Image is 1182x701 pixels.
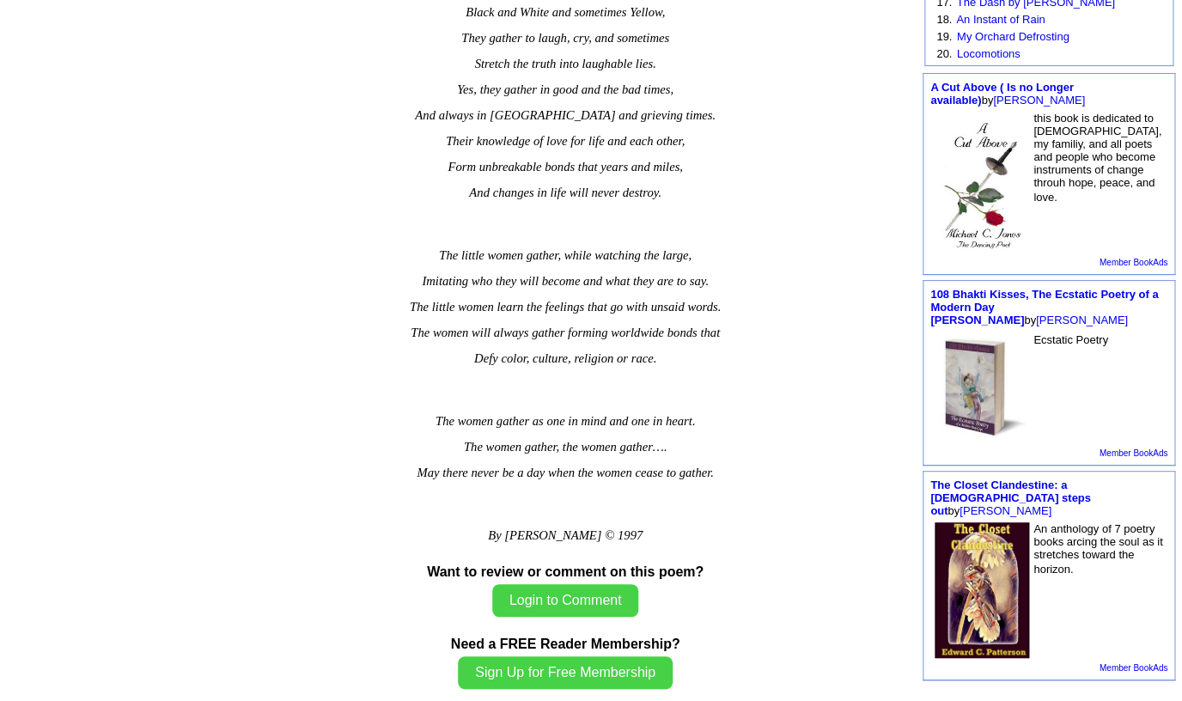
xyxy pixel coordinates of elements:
a: Locomotions [957,47,1021,60]
i: The women will always gather forming worldwide bonds that [411,326,720,339]
i: Stretch the truth into laughable lies. [474,57,655,70]
a: [PERSON_NAME] [960,504,1051,517]
a: The Closet Clandestine: a [DEMOGRAPHIC_DATA] steps out [930,479,1091,517]
button: Sign Up for Free Membership [458,656,673,689]
a: Member BookAds [1100,258,1167,267]
i: The little women gather, while watching the large, [439,248,692,262]
a: Login to Comment [492,593,639,607]
i: Yes, they gather in good and the bad times, [457,82,673,96]
a: My Orchard Defrosting [957,30,1069,43]
i: And changes in life will never destroy. [469,186,661,199]
font: Ecstatic Poetry [1033,333,1108,346]
a: Member BookAds [1100,663,1167,673]
i: Form unbreakable bonds that years and miles, [448,160,682,174]
i: The women gather, the women gather…. [464,440,667,454]
font: this book is dedicated to [DEMOGRAPHIC_DATA], my familiy, and all poets and people who become ins... [1033,112,1161,204]
img: 30617.jpeg [935,522,1029,657]
i: The little women learn the feelings that go with unsaid words. [410,300,721,314]
a: Member BookAds [1100,448,1167,458]
a: Sign Up for Free Membership [458,665,673,680]
font: by [930,479,1091,517]
a: An Instant of Rain [956,13,1045,26]
font: 20. [936,47,952,60]
a: [PERSON_NAME] [1036,314,1128,326]
b: Need a FREE Reader Membership? [451,637,680,651]
img: 24863.jpg [935,112,1029,253]
font: 18. [936,13,952,26]
font: An anthology of 7 poetry books arcing the soul as it stretches toward the horizon. [1033,522,1162,576]
i: By [PERSON_NAME] © 1997 [488,528,643,542]
font: 19. [936,30,952,43]
a: [PERSON_NAME] [993,94,1085,107]
b: Want to review or comment on this poem? [427,564,704,579]
i: The women gather as one in mind and one in heart. [436,414,695,428]
font: by [930,288,1158,326]
i: Defy color, culture, religion or race. [474,351,656,365]
i: They gather to laugh, cry, and sometimes [461,31,669,45]
i: And always in [GEOGRAPHIC_DATA] and grieving times. [415,108,716,122]
a: A Cut Above ( Is no Longer available) [930,81,1074,107]
a: 108 Bhakti Kisses, The Ecstatic Poetry of a Modern Day [PERSON_NAME] [930,288,1158,326]
i: Black and White and sometimes Yellow, [466,5,665,19]
i: Their knowledge of love for life and each other, [446,134,685,148]
i: Imitating who they will become and what they are to say. [422,274,709,288]
i: May there never be a day when the women cease to gather. [417,466,713,479]
button: Login to Comment [492,584,639,617]
font: by [930,81,1085,107]
img: 63729.jpg [935,332,1029,443]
